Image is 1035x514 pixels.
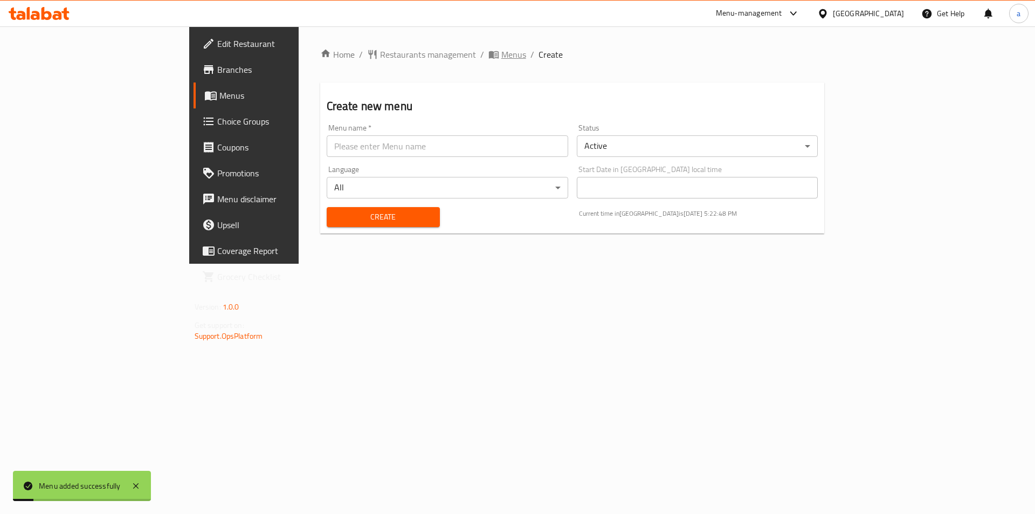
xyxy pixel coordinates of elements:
span: Restaurants management [380,48,476,61]
div: [GEOGRAPHIC_DATA] [833,8,904,19]
span: Branches [217,63,354,76]
span: Upsell [217,218,354,231]
h2: Create new menu [327,98,818,114]
span: a [1017,8,1020,19]
span: Create [335,210,431,224]
a: Upsell [194,212,362,238]
div: All [327,177,568,198]
a: Promotions [194,160,362,186]
div: Menu-management [716,7,782,20]
a: Coupons [194,134,362,160]
span: Grocery Checklist [217,270,354,283]
span: Coverage Report [217,244,354,257]
a: Choice Groups [194,108,362,134]
span: Create [539,48,563,61]
nav: breadcrumb [320,48,825,61]
button: Create [327,207,440,227]
span: Menu disclaimer [217,193,354,205]
p: Current time in [GEOGRAPHIC_DATA] is [DATE] 5:22:48 PM [579,209,818,218]
span: Coupons [217,141,354,154]
div: Menu added successfully [39,480,121,492]
span: Menus [501,48,526,61]
a: Restaurants management [367,48,476,61]
a: Coverage Report [194,238,362,264]
a: Branches [194,57,362,83]
span: Version: [195,300,221,314]
span: 1.0.0 [223,300,239,314]
a: Menu disclaimer [194,186,362,212]
input: Please enter Menu name [327,135,568,157]
div: Active [577,135,818,157]
span: Edit Restaurant [217,37,354,50]
span: Menus [219,89,354,102]
span: Get support on: [195,318,244,332]
a: Support.OpsPlatform [195,329,263,343]
a: Menus [488,48,526,61]
li: / [480,48,484,61]
span: Promotions [217,167,354,180]
a: Edit Restaurant [194,31,362,57]
span: Choice Groups [217,115,354,128]
a: Menus [194,83,362,108]
a: Grocery Checklist [194,264,362,290]
li: / [530,48,534,61]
